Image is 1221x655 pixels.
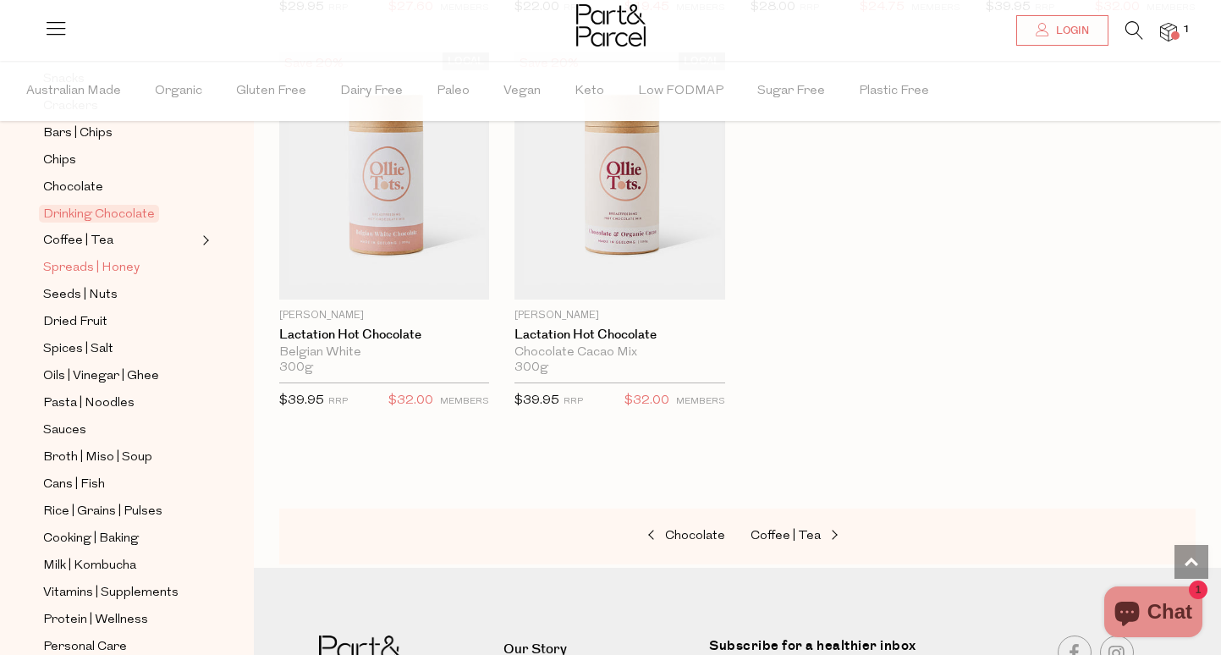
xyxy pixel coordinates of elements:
a: 1 [1160,23,1177,41]
a: Chocolate [556,526,725,548]
span: Sauces [43,421,86,441]
span: Vitamins | Supplements [43,583,179,603]
a: Oils | Vinegar | Ghee [43,366,197,387]
span: Gluten Free [236,62,306,121]
span: Plastic Free [859,62,929,121]
span: $39.95 [279,394,324,407]
a: Pasta | Noodles [43,393,197,414]
p: [PERSON_NAME] [279,308,489,323]
p: [PERSON_NAME] [514,308,724,323]
a: Protein | Wellness [43,609,197,630]
a: Lactation Hot Chocolate [279,327,489,343]
img: Lactation Hot Chocolate [514,52,724,300]
span: Keto [575,62,604,121]
a: Dried Fruit [43,311,197,333]
a: Coffee | Tea [751,526,920,548]
a: Chocolate [43,177,197,198]
small: MEMBERS [440,397,489,406]
div: Chocolate Cacao Mix [514,345,724,361]
span: Low FODMAP [638,62,723,121]
a: Broth | Miso | Soup [43,447,197,468]
small: RRP [328,397,348,406]
span: Milk | Kombucha [43,556,136,576]
span: Vegan [503,62,541,121]
span: 300g [279,361,313,376]
span: Protein | Wellness [43,610,148,630]
span: Chocolate [43,178,103,198]
span: Dried Fruit [43,312,107,333]
button: Expand/Collapse Coffee | Tea [198,230,210,250]
span: Spreads | Honey [43,258,140,278]
div: Belgian White [279,345,489,361]
span: Australian Made [26,62,121,121]
a: Rice | Grains | Pulses [43,501,197,522]
span: Drinking Chocolate [39,205,159,223]
a: Coffee | Tea [43,230,197,251]
span: Spices | Salt [43,339,113,360]
a: Cans | Fish [43,474,197,495]
span: Dairy Free [340,62,403,121]
a: Drinking Chocolate [43,204,197,224]
span: Broth | Miso | Soup [43,448,152,468]
span: Seeds | Nuts [43,285,118,305]
a: Cooking | Baking [43,528,197,549]
span: $39.95 [514,394,559,407]
small: MEMBERS [676,397,725,406]
a: Spreads | Honey [43,257,197,278]
a: Lactation Hot Chocolate [514,327,724,343]
img: Lactation Hot Chocolate [279,52,489,300]
span: Oils | Vinegar | Ghee [43,366,159,387]
span: Bars | Chips [43,124,113,144]
a: Milk | Kombucha [43,555,197,576]
span: Pasta | Noodles [43,394,135,414]
span: Cooking | Baking [43,529,139,549]
a: Seeds | Nuts [43,284,197,305]
span: Chips [43,151,76,171]
span: Chocolate [665,530,725,542]
span: Coffee | Tea [43,231,113,251]
span: $32.00 [624,390,669,412]
span: Cans | Fish [43,475,105,495]
img: Part&Parcel [576,4,646,47]
span: Login [1052,24,1089,38]
a: Vitamins | Supplements [43,582,197,603]
a: Bars | Chips [43,123,197,144]
span: Sugar Free [757,62,825,121]
span: Organic [155,62,202,121]
inbox-online-store-chat: Shopify online store chat [1099,586,1207,641]
span: Paleo [437,62,470,121]
a: Sauces [43,420,197,441]
a: Spices | Salt [43,339,197,360]
span: Coffee | Tea [751,530,821,542]
span: 1 [1179,22,1194,37]
span: $32.00 [388,390,433,412]
small: RRP [564,397,583,406]
span: Rice | Grains | Pulses [43,502,162,522]
a: Login [1016,15,1108,46]
a: Chips [43,150,197,171]
span: 300g [514,361,548,376]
